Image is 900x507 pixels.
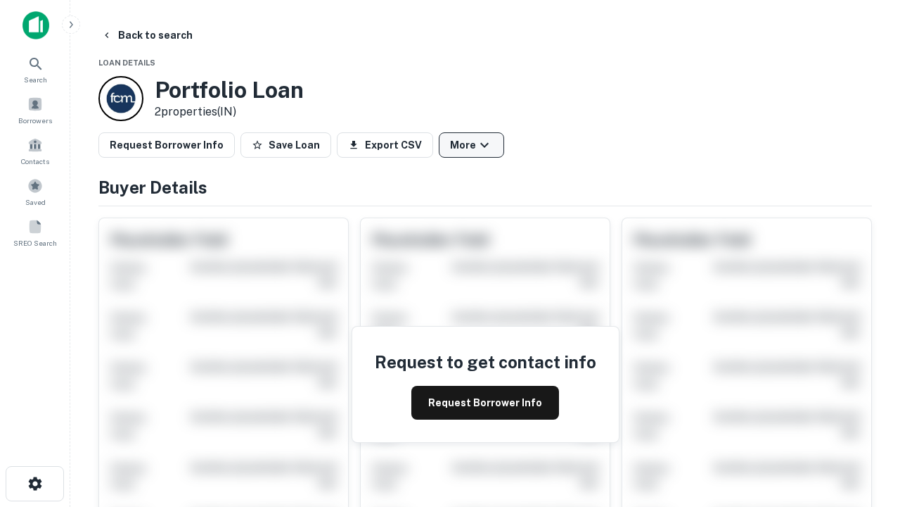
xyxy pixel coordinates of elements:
[13,237,57,249] span: SREO Search
[155,104,304,120] p: 2 properties (IN)
[25,196,46,208] span: Saved
[240,132,331,158] button: Save Loan
[4,132,66,170] a: Contacts
[4,91,66,129] a: Borrowers
[18,115,52,126] span: Borrowers
[98,58,155,67] span: Loan Details
[24,74,47,85] span: Search
[411,386,559,420] button: Request Borrower Info
[155,77,304,104] h3: Portfolio Loan
[4,50,66,88] a: Search
[4,213,66,251] a: SREO Search
[21,156,49,167] span: Contacts
[830,349,900,417] iframe: Chat Widget
[337,132,433,158] button: Export CSV
[96,23,198,48] button: Back to search
[375,349,596,375] h4: Request to get contact info
[98,175,872,200] h4: Buyer Details
[22,11,49,39] img: capitalize-icon.png
[98,132,235,158] button: Request Borrower Info
[4,173,66,211] a: Saved
[439,132,504,158] button: More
